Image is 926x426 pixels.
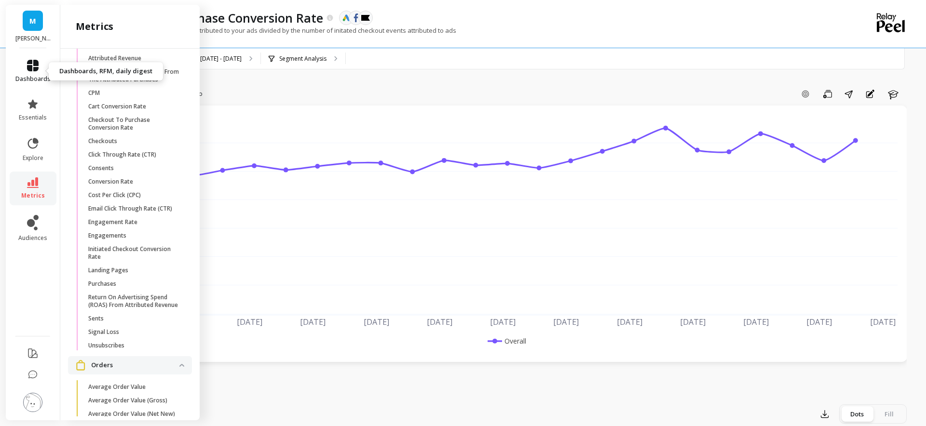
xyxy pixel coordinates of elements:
p: Segment Analysis [279,55,327,63]
p: Consents [88,164,114,172]
p: Cost Per Click (CPC) [88,191,141,199]
p: Average Order Value (AOV) From The Attributed Purchases [88,68,180,83]
p: CPM [88,89,100,97]
h2: metrics [76,20,113,33]
p: Engagements [88,232,126,240]
p: Average Order Value (Gross) [88,397,167,404]
p: Checkout To Purchase Conversion Rate [88,116,180,132]
div: Dots [841,406,873,422]
p: Attributed Revenue [88,54,141,62]
p: Cart Conversion Rate [88,103,146,110]
p: Checkouts [88,137,117,145]
p: Email Click Through Rate (CTR) [88,205,172,213]
p: Engagement Rate [88,218,137,226]
img: navigation item icon [76,360,85,370]
div: Fill [873,406,905,422]
p: Average Order Value (Net New) [88,410,175,418]
img: down caret icon [179,364,184,367]
img: api.google.svg [342,13,351,22]
p: Sents [88,315,104,322]
p: Average Order Value [88,383,146,391]
span: explore [23,154,43,162]
nav: Tabs [81,376,907,399]
img: api.fb.svg [352,13,360,22]
img: profile picture [23,393,42,412]
img: api.klaviyo.svg [361,15,370,21]
p: Conversion Rate [88,178,133,186]
span: metrics [21,192,45,200]
p: Signal Loss [88,328,119,336]
p: Unsubscribes [88,342,124,349]
span: dashboards [15,75,51,83]
p: Orders [91,360,179,370]
p: Initiated Checkout Conversion Rate [88,245,180,261]
p: Return On Advertising Spend (ROAS) From Attributed Revenue [88,293,180,309]
p: Purchases [88,280,116,288]
p: maude [15,35,51,42]
span: essentials [19,114,47,121]
p: Checkout to Purchase Conversion Rate [97,10,323,26]
span: M [29,15,36,27]
p: Landing Pages [88,266,128,274]
p: The number of purchase events attributed to your ads divided by the number of initated checkout e... [81,26,456,35]
span: audiences [18,234,47,242]
p: Click Through Rate (CTR) [88,151,156,159]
